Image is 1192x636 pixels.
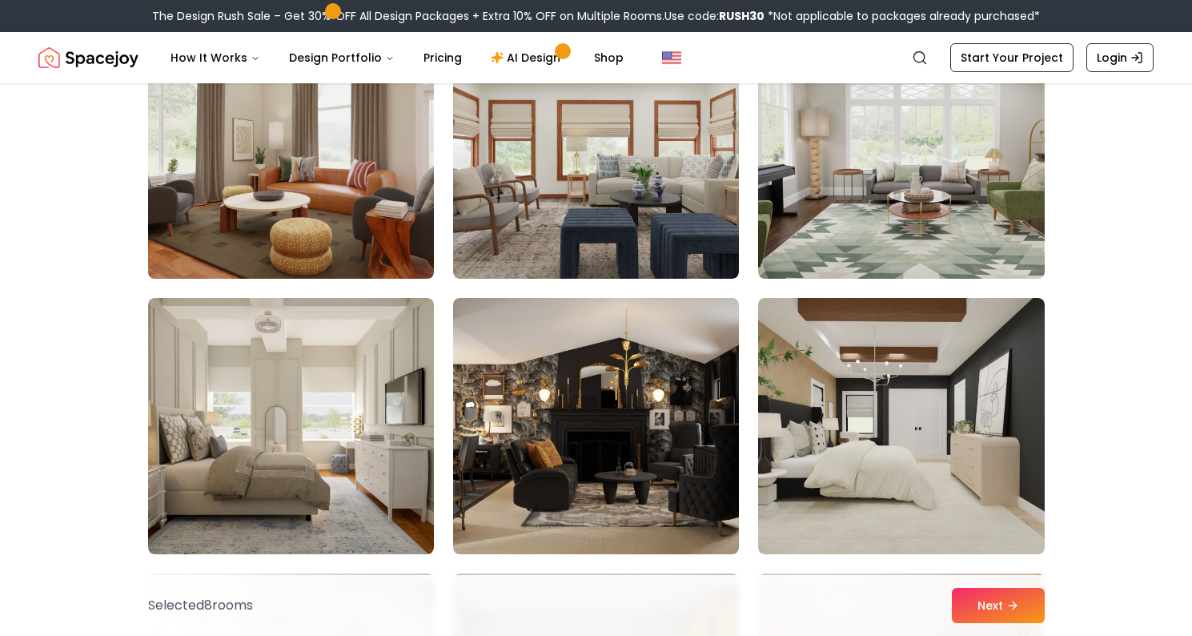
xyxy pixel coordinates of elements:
[952,588,1045,623] button: Next
[158,42,273,74] button: How It Works
[158,42,636,74] nav: Main
[758,22,1044,279] img: Room room-60
[453,298,739,554] img: Room room-62
[719,8,765,24] b: RUSH30
[148,298,434,554] img: Room room-61
[664,8,765,24] span: Use code:
[148,596,253,615] p: Selected 8 room s
[453,22,739,279] img: Room room-59
[38,42,138,74] a: Spacejoy
[152,8,1040,24] div: The Design Rush Sale – Get 30% OFF All Design Packages + Extra 10% OFF on Multiple Rooms.
[38,42,138,74] img: Spacejoy Logo
[581,42,636,74] a: Shop
[276,42,407,74] button: Design Portfolio
[950,43,1074,72] a: Start Your Project
[758,298,1044,554] img: Room room-63
[662,48,681,67] img: United States
[38,32,1154,83] nav: Global
[478,42,578,74] a: AI Design
[1086,43,1154,72] a: Login
[765,8,1040,24] span: *Not applicable to packages already purchased*
[411,42,475,74] a: Pricing
[141,16,441,285] img: Room room-58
